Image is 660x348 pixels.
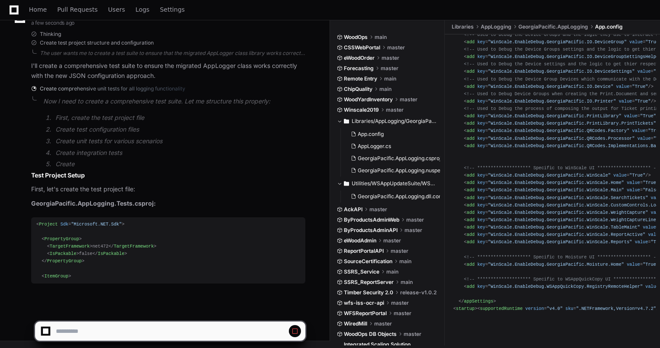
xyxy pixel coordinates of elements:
[629,173,645,178] span: "True"
[481,23,511,30] span: AppLogging
[108,244,156,249] span: </ >
[488,232,645,237] span: "WinScale.EnableDebug.GeorgiaPacific.WinScale.ReportActive"
[43,97,305,106] p: Now I need to create a comprehensive test suite. Let me structure this properly:
[391,300,409,306] span: master
[488,135,635,141] span: "WinScale.EnableDebug.GeorgiaPacific.QRCodes.Processor"
[466,261,474,267] span: add
[643,261,659,267] span: "True"
[459,299,496,304] span: </ >
[344,206,362,213] span: AckAPI
[344,248,384,255] span: ReportPortalAPI
[627,261,640,267] span: value
[466,54,474,59] span: add
[42,258,84,264] span: </ >
[488,69,635,74] span: "WinScale.EnableDebug.GeorgiaPacific.IO.DeviceSettings"
[488,217,659,222] span: "WinScale.EnableDebug.GeorgiaPacific.WinScale.WeightCaptureLine"
[488,261,624,267] span: "WinScale.EnableDebug.GeorgiaPacific.Moisture.Home"
[477,180,485,185] span: key
[629,39,643,45] span: value
[488,195,648,200] span: "WinScale.EnableDebug.GeorgiaPacific.WinScale.SearchTickets"
[595,23,623,30] span: App.config
[643,225,656,230] span: value
[387,44,405,51] span: master
[47,258,82,264] span: PropertyGroup
[466,180,474,185] span: add
[632,84,648,89] span: "True"
[53,113,305,123] li: First, create the test project file
[637,69,651,74] span: value
[60,222,68,227] span: Sdk
[344,227,398,234] span: ByProductsAdminAPI
[477,113,485,119] span: key
[488,39,627,45] span: "WinScale.EnableDebug.GeorgiaPacific.IO.DeviceGroup"
[406,216,424,223] span: master
[344,96,393,103] span: WoodYardInventory
[344,237,376,244] span: eWoodAdmin
[344,34,368,41] span: WoodOps
[488,180,624,185] span: "WinScale.EnableDebug.GeorgiaPacific.WinScale.Home"
[466,284,474,289] span: add
[464,299,493,304] span: appSettings
[369,206,387,213] span: master
[344,106,379,113] span: Winscale2019
[466,84,474,89] span: add
[645,284,659,289] span: value
[627,180,640,185] span: value
[42,274,71,279] span: < >
[31,19,74,26] span: a few seconds ago
[337,177,438,190] button: Utilities/WSAppUpdateSuite/WSAppUpdater/WSAppUpdater
[616,84,630,89] span: value
[619,99,632,104] span: value
[488,113,621,119] span: "WinScale.EnableDebug.GeorgiaPacific.PrintLibrary"
[404,227,422,234] span: master
[344,55,375,61] span: eWoodOrder
[50,251,77,256] span: IsPackable
[488,121,656,126] span: "WinScale.EnableDebug.GeorgiaPacific.PrintLibrary.PrintTickets"
[488,128,630,133] span: "WinScale.EnableDebug.GeorgiaPacific.QRCodes.Factory"
[391,248,408,255] span: master
[464,173,650,178] span: < = = />
[40,31,61,38] span: Thinking
[401,279,413,286] span: main
[477,217,485,222] span: key
[466,113,474,119] span: add
[466,128,474,133] span: add
[344,86,372,93] span: ChipQuality
[477,209,485,215] span: key
[632,128,645,133] span: value
[452,23,474,30] span: Libraries
[347,128,440,140] button: App.config
[386,106,404,113] span: master
[466,39,474,45] span: add
[53,148,305,158] li: Create integration tests
[47,244,93,249] span: < >
[31,200,156,207] strong: GeorgiaPacific.AppLogging.Tests.csproj:
[466,121,474,126] span: add
[624,113,637,119] span: value
[36,221,300,280] div: net472 false
[92,251,127,256] span: </ >
[40,39,154,46] span: Create test project structure and configuration
[466,209,474,215] span: add
[114,244,154,249] span: TargetFramework
[344,116,349,126] svg: Directory
[477,195,485,200] span: key
[71,222,122,227] span: "Microsoft.NET.Sdk"
[466,99,474,104] span: add
[344,178,349,189] svg: Directory
[466,217,474,222] span: add
[31,184,305,194] p: First, let's create the test project file:
[160,7,184,12] span: Settings
[466,143,474,148] span: add
[400,96,417,103] span: master
[488,187,624,193] span: "WinScale.EnableDebug.GeorgiaPacific.WinScale.Main"
[53,136,305,146] li: Create unit tests for various scenarios
[477,232,485,237] span: key
[358,131,384,138] span: App.config
[477,239,485,245] span: key
[40,85,185,92] span: Create comprehensive unit tests for all logging functionality
[358,155,441,162] span: GeorgiaPacific.AppLogging.csproj
[466,232,474,237] span: add
[488,225,640,230] span: "WinScale.EnableDebug.GeorgiaPacific.WinScale.TableMaint"
[640,113,656,119] span: "True"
